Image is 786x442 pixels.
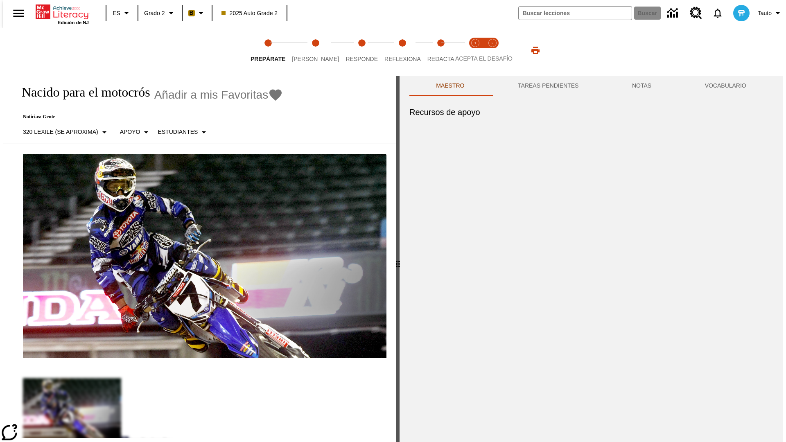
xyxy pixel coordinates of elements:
button: Añadir a mis Favoritas - Nacido para el motocrós [154,88,283,102]
p: Noticias: Gente [13,114,283,120]
span: ACEPTA EL DESAFÍO [455,55,513,62]
button: Grado: Grado 2, Elige un grado [141,6,179,20]
button: Maestro [409,76,491,96]
span: B [190,8,194,18]
span: Redacta [427,56,454,62]
p: Apoyo [120,128,140,136]
button: Acepta el desafío contesta step 2 of 2 [481,28,504,73]
span: Responde [346,56,378,62]
div: Pulsa la tecla de intro o la barra espaciadora y luego presiona las flechas de derecha e izquierd... [396,76,400,442]
button: Perfil/Configuración [754,6,786,20]
span: 2025 Auto Grade 2 [221,9,278,18]
button: Boost El color de la clase es anaranjado claro. Cambiar el color de la clase. [185,6,209,20]
span: Prepárate [251,56,285,62]
span: Reflexiona [384,56,421,62]
button: Reflexiona step 4 of 5 [378,28,427,73]
div: activity [400,76,783,442]
button: Escoja un nuevo avatar [728,2,754,24]
text: 2 [491,41,493,45]
p: Estudiantes [158,128,198,136]
button: Acepta el desafío lee step 1 of 2 [463,28,487,73]
button: Seleccione Lexile, 320 Lexile (Se aproxima) [20,125,113,140]
button: NOTAS [605,76,678,96]
h1: Nacido para el motocrós [13,85,150,100]
img: El corredor de motocrós James Stewart vuela por los aires en su motocicleta de montaña [23,154,386,359]
a: Centro de información [662,2,685,25]
button: Tipo de apoyo, Apoyo [117,125,155,140]
button: VOCABULARIO [678,76,773,96]
button: Redacta step 5 of 5 [421,28,461,73]
div: Portada [36,3,89,25]
span: Grado 2 [144,9,165,18]
text: 1 [474,41,476,45]
span: Tauto [758,9,772,18]
button: TAREAS PENDIENTES [491,76,605,96]
a: Notificaciones [707,2,728,24]
button: Responde step 3 of 5 [339,28,384,73]
p: 320 Lexile (Se aproxima) [23,128,98,136]
span: Añadir a mis Favoritas [154,88,269,101]
div: Instructional Panel Tabs [409,76,773,96]
button: Abrir el menú lateral [7,1,31,25]
input: Buscar campo [519,7,632,20]
span: [PERSON_NAME] [292,56,339,62]
button: Lee step 2 of 5 [285,28,346,73]
div: reading [3,76,396,438]
span: ES [113,9,120,18]
img: avatar image [733,5,750,21]
h6: Recursos de apoyo [409,106,773,119]
button: Seleccionar estudiante [154,125,212,140]
span: Edición de NJ [58,20,89,25]
a: Centro de recursos, Se abrirá en una pestaña nueva. [685,2,707,24]
button: Imprimir [522,43,549,58]
button: Prepárate step 1 of 5 [244,28,292,73]
button: Lenguaje: ES, Selecciona un idioma [109,6,135,20]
